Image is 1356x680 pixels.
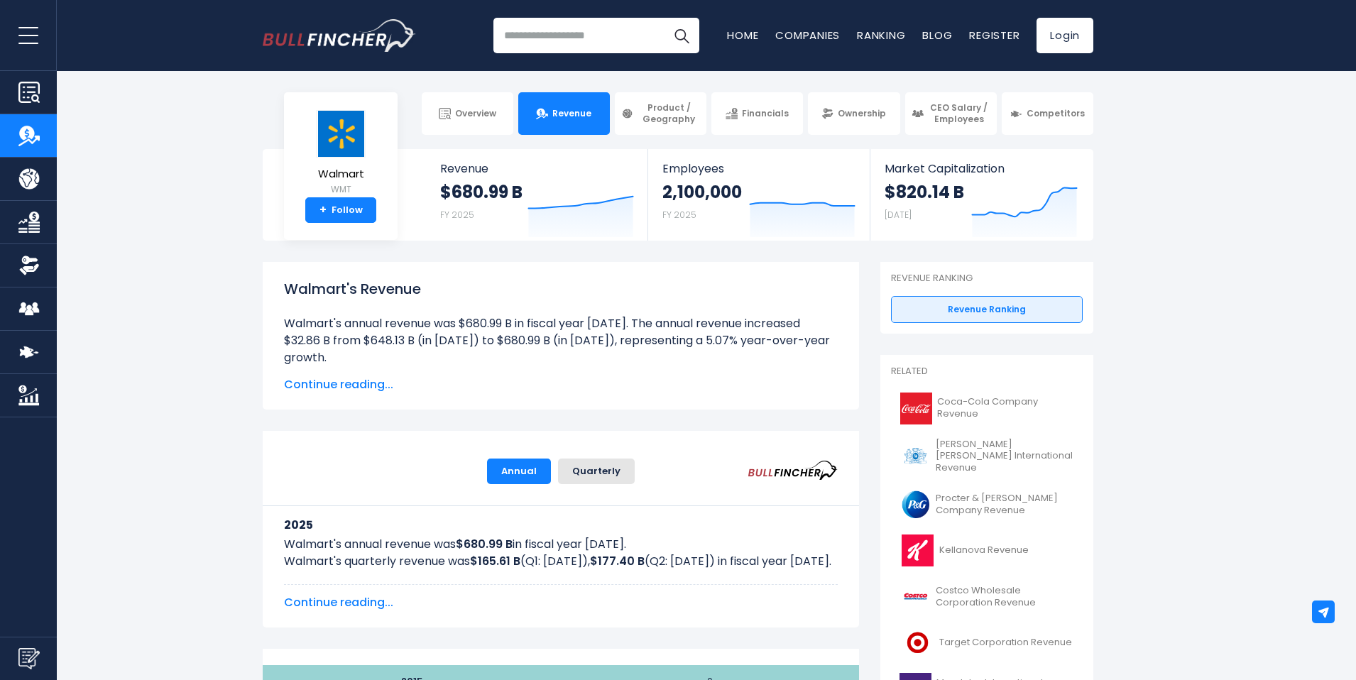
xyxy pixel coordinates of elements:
[900,393,933,424] img: KO logo
[711,92,803,135] a: Financials
[284,536,838,553] p: Walmart's annual revenue was in fiscal year [DATE].
[455,108,496,119] span: Overview
[900,488,931,520] img: PG logo
[662,209,696,221] small: FY 2025
[891,623,1083,662] a: Target Corporation Revenue
[319,204,327,216] strong: +
[727,28,758,43] a: Home
[426,149,648,241] a: Revenue $680.99 B FY 2025
[891,435,1083,478] a: [PERSON_NAME] [PERSON_NAME] International Revenue
[662,181,742,203] strong: 2,100,000
[590,553,645,569] b: $177.40 B
[456,536,513,552] b: $680.99 B
[440,181,523,203] strong: $680.99 B
[922,28,952,43] a: Blog
[900,534,935,566] img: K logo
[263,19,415,52] a: Go to homepage
[838,108,886,119] span: Ownership
[440,162,634,175] span: Revenue
[891,485,1083,524] a: Procter & [PERSON_NAME] Company Revenue
[900,627,935,659] img: TGT logo
[422,92,513,135] a: Overview
[284,594,838,611] span: Continue reading...
[1027,108,1085,119] span: Competitors
[284,315,838,366] li: Walmart's annual revenue was $680.99 B in fiscal year [DATE]. The annual revenue increased $32.86...
[284,376,838,393] span: Continue reading...
[615,92,706,135] a: Product / Geography
[638,102,700,124] span: Product / Geography
[263,19,416,52] img: Bullfincher logo
[1002,92,1093,135] a: Competitors
[284,516,838,534] h3: 2025
[891,531,1083,570] a: Kellanova Revenue
[440,209,474,221] small: FY 2025
[900,440,931,472] img: PM logo
[885,162,1078,175] span: Market Capitalization
[305,197,376,223] a: +Follow
[857,28,905,43] a: Ranking
[558,459,635,484] button: Quarterly
[900,581,931,613] img: COST logo
[552,108,591,119] span: Revenue
[1037,18,1093,53] a: Login
[18,255,40,276] img: Ownership
[885,181,964,203] strong: $820.14 B
[870,149,1092,241] a: Market Capitalization $820.14 B [DATE]
[284,553,838,570] p: Walmart's quarterly revenue was (Q1: [DATE]), (Q2: [DATE]) in fiscal year [DATE].
[905,92,997,135] a: CEO Salary / Employees
[891,273,1083,285] p: Revenue Ranking
[891,389,1083,428] a: Coca-Cola Company Revenue
[315,109,366,198] a: Walmart WMT
[316,183,366,196] small: WMT
[891,366,1083,378] p: Related
[284,278,838,300] h1: Walmart's Revenue
[885,209,912,221] small: [DATE]
[316,168,366,180] span: Walmart
[891,296,1083,323] a: Revenue Ranking
[518,92,610,135] a: Revenue
[648,149,869,241] a: Employees 2,100,000 FY 2025
[775,28,840,43] a: Companies
[891,577,1083,616] a: Costco Wholesale Corporation Revenue
[742,108,789,119] span: Financials
[969,28,1019,43] a: Register
[928,102,990,124] span: CEO Salary / Employees
[487,459,551,484] button: Annual
[470,553,520,569] b: $165.61 B
[664,18,699,53] button: Search
[662,162,855,175] span: Employees
[808,92,900,135] a: Ownership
